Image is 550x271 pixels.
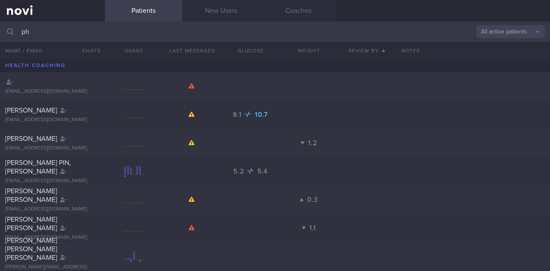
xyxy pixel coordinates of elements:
button: Glucose [221,42,279,59]
div: [EMAIL_ADDRESS][DOMAIN_NAME] [5,88,100,95]
span: 0.3 [307,196,318,203]
span: [PERSON_NAME] [5,107,57,114]
div: Notes [396,42,550,59]
span: 5.2 [233,168,246,175]
span: 8.1 [233,111,243,118]
div: [EMAIL_ADDRESS][DOMAIN_NAME] [5,178,100,184]
button: Last Messaged [163,42,221,59]
div: [EMAIL_ADDRESS][DOMAIN_NAME] [5,206,100,213]
span: [PERSON_NAME] [PERSON_NAME] [5,216,57,231]
div: [EMAIL_ADDRESS][DOMAIN_NAME] [5,145,100,152]
span: 1.1 [309,225,316,231]
span: 10.7 [255,111,268,118]
button: Chats [70,42,105,59]
span: [PERSON_NAME] [PERSON_NAME] [PERSON_NAME] [5,237,57,261]
div: [EMAIL_ADDRESS][DOMAIN_NAME] [5,234,100,241]
span: [PERSON_NAME] [PERSON_NAME] [5,188,57,203]
button: Review By [338,42,396,59]
span: 5.4 [257,168,268,175]
div: [EMAIL_ADDRESS][DOMAIN_NAME] [5,117,100,123]
span: [PERSON_NAME] PIN, [PERSON_NAME] [5,159,71,175]
span: 1.2 [308,140,317,146]
button: Weight [280,42,338,59]
span: [PERSON_NAME] [5,135,57,142]
button: All active patients [476,25,545,38]
div: Usage [105,42,163,59]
